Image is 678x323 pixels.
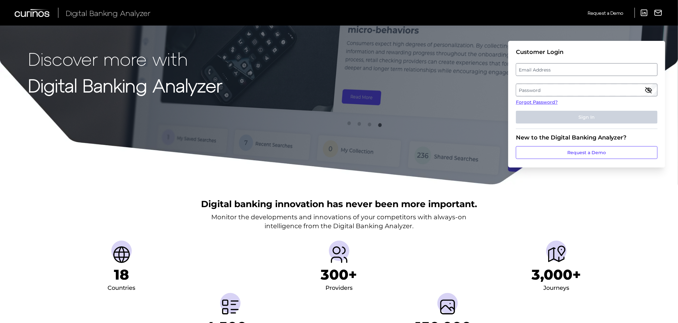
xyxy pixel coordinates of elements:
div: Journeys [544,283,570,293]
img: Providers [329,244,349,265]
img: Screenshots [437,297,458,317]
label: Email Address [516,64,657,75]
button: Sign In [516,111,658,124]
div: Providers [325,283,353,293]
span: Request a Demo [588,10,623,16]
span: Digital Banking Analyzer [66,8,151,18]
h1: 300+ [321,266,357,283]
h1: 18 [114,266,129,283]
img: Metrics [220,297,241,317]
a: Request a Demo [588,8,623,18]
div: Customer Login [516,49,658,56]
img: Countries [111,244,132,265]
a: Request a Demo [516,146,658,159]
div: Countries [108,283,135,293]
div: New to the Digital Banking Analyzer? [516,134,658,141]
label: Password [516,84,657,96]
p: Monitor the developments and innovations of your competitors with always-on intelligence from the... [212,213,467,230]
img: Curinos [15,9,50,17]
h1: 3,000+ [532,266,581,283]
a: Forgot Password? [516,99,658,106]
h2: Digital banking innovation has never been more important. [201,198,477,210]
p: Discover more with [28,49,222,69]
img: Journeys [546,244,567,265]
strong: Digital Banking Analyzer [28,74,222,96]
